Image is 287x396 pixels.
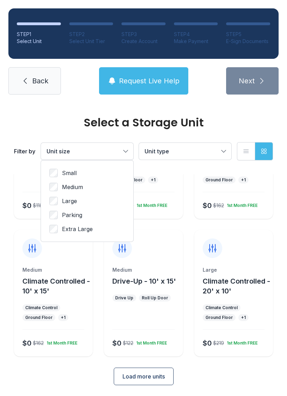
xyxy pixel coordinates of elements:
div: Select Unit [17,38,61,45]
div: $0 [203,338,212,348]
div: $0 [203,201,212,210]
span: Unit size [47,148,70,155]
div: Make Payment [174,38,218,45]
button: Drive-Up - 10' x 15' [112,276,176,286]
div: 1st Month FREE [134,200,167,208]
div: 1st Month FREE [44,338,77,346]
span: Large [62,197,77,205]
div: $219 [213,340,224,347]
div: STEP 2 [69,31,113,38]
div: STEP 5 [226,31,270,38]
div: + 1 [241,315,246,320]
button: Climate Controlled - 20' x 10' [203,276,270,296]
div: STEP 1 [17,31,61,38]
span: Request Live Help [119,76,180,86]
div: Ground Floor [25,315,52,320]
span: Parking [62,211,82,219]
div: $122 [123,340,133,347]
div: Ground Floor [205,177,233,183]
div: Filter by [14,147,35,155]
input: Medium [49,183,58,191]
span: Next [239,76,255,86]
span: Drive-Up - 10' x 15' [112,277,176,285]
div: 1st Month FREE [224,200,258,208]
span: Load more units [122,372,165,381]
button: Unit size [41,143,133,160]
button: Climate Controlled - 10' x 15' [22,276,90,296]
div: Roll Up Door [142,295,168,301]
input: Extra Large [49,225,58,233]
div: Drive Up [115,295,133,301]
div: + 1 [241,177,246,183]
input: Parking [49,211,58,219]
div: 1st Month FREE [224,338,258,346]
div: Create Account [121,38,166,45]
span: Climate Controlled - 10' x 15' [22,277,90,295]
div: Medium [112,266,174,273]
div: Select a Storage Unit [14,117,273,128]
div: $0 [22,338,31,348]
div: $118 [33,202,43,209]
div: STEP 3 [121,31,166,38]
div: $162 [33,340,44,347]
div: Large [203,266,265,273]
div: Select Unit Tier [69,38,113,45]
div: STEP 4 [174,31,218,38]
div: + 1 [61,315,65,320]
div: $0 [112,338,121,348]
span: Back [32,76,48,86]
span: Small [62,169,77,177]
div: Ground Floor [205,315,233,320]
div: + 1 [151,177,155,183]
input: Large [49,197,58,205]
div: Climate Control [25,305,57,311]
div: E-Sign Documents [226,38,270,45]
div: 1st Month FREE [133,338,167,346]
div: $162 [213,202,224,209]
span: Medium [62,183,83,191]
span: Unit type [145,148,169,155]
input: Small [49,169,58,177]
div: $0 [22,201,31,210]
div: Climate Control [205,305,238,311]
span: Climate Controlled - 20' x 10' [203,277,270,295]
button: Unit type [139,143,231,160]
div: Medium [22,266,84,273]
span: Extra Large [62,225,93,233]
